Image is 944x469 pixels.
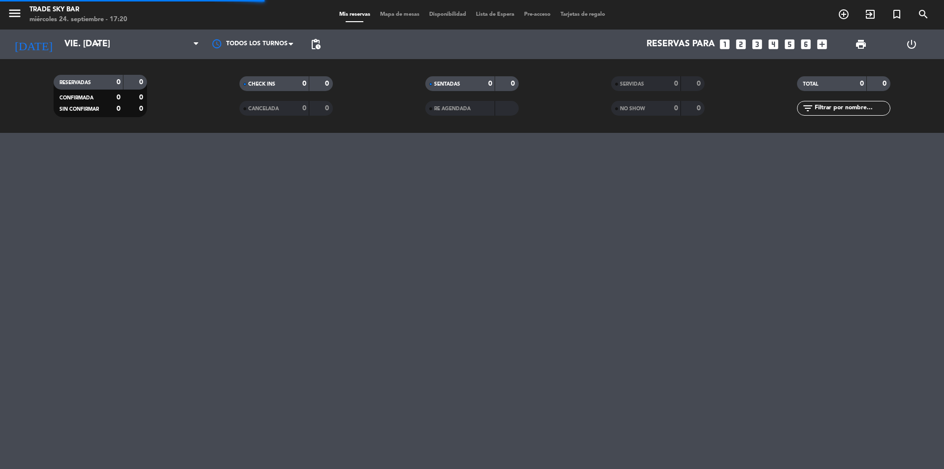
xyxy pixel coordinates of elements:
i: turned_in_not [891,8,903,20]
strong: 0 [860,80,864,87]
strong: 0 [117,105,120,112]
div: Trade Sky Bar [29,5,127,15]
span: Pre-acceso [519,12,556,17]
strong: 0 [697,105,703,112]
div: miércoles 24. septiembre - 17:20 [29,15,127,25]
strong: 0 [883,80,888,87]
strong: 0 [325,80,331,87]
span: CHECK INS [248,82,275,87]
strong: 0 [674,105,678,112]
i: filter_list [802,102,814,114]
i: looks_4 [767,38,780,51]
span: SIN CONFIRMAR [59,107,99,112]
span: SERVIDAS [620,82,644,87]
span: CONFIRMADA [59,95,93,100]
div: LOG OUT [886,30,937,59]
input: Filtrar por nombre... [814,103,890,114]
i: exit_to_app [864,8,876,20]
strong: 0 [139,94,145,101]
strong: 0 [139,105,145,112]
strong: 0 [302,105,306,112]
span: Mis reservas [334,12,375,17]
i: power_settings_new [906,38,917,50]
i: menu [7,6,22,21]
span: SENTADAS [434,82,460,87]
i: add_box [816,38,828,51]
i: looks_5 [783,38,796,51]
span: Reservas para [647,39,715,49]
i: looks_6 [799,38,812,51]
strong: 0 [117,79,120,86]
strong: 0 [325,105,331,112]
i: looks_two [735,38,747,51]
i: [DATE] [7,33,59,55]
strong: 0 [139,79,145,86]
strong: 0 [697,80,703,87]
span: RE AGENDADA [434,106,471,111]
span: pending_actions [310,38,322,50]
span: Tarjetas de regalo [556,12,610,17]
span: NO SHOW [620,106,645,111]
span: Lista de Espera [471,12,519,17]
i: looks_3 [751,38,764,51]
strong: 0 [302,80,306,87]
i: looks_one [718,38,731,51]
strong: 0 [511,80,517,87]
strong: 0 [117,94,120,101]
strong: 0 [674,80,678,87]
span: Mapa de mesas [375,12,424,17]
strong: 0 [488,80,492,87]
i: add_circle_outline [838,8,850,20]
span: print [855,38,867,50]
i: arrow_drop_down [91,38,103,50]
span: CANCELADA [248,106,279,111]
span: TOTAL [803,82,818,87]
span: Disponibilidad [424,12,471,17]
i: search [917,8,929,20]
span: RESERVADAS [59,80,91,85]
button: menu [7,6,22,24]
